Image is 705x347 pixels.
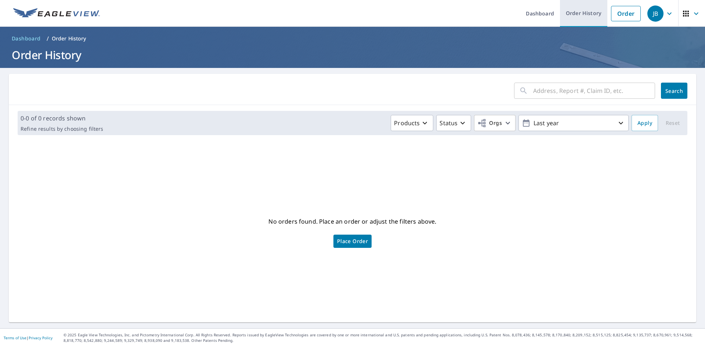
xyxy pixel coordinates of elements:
a: Place Order [333,235,372,248]
a: Order [611,6,641,21]
span: Dashboard [12,35,41,42]
nav: breadcrumb [9,33,696,44]
span: Apply [637,119,652,128]
a: Terms of Use [4,335,26,340]
input: Address, Report #, Claim ID, etc. [533,80,655,101]
img: EV Logo [13,8,100,19]
p: Refine results by choosing filters [21,126,103,132]
button: Last year [518,115,629,131]
h1: Order History [9,47,696,62]
span: Orgs [477,119,502,128]
p: | [4,336,53,340]
p: Last year [531,117,617,130]
li: / [47,34,49,43]
button: Orgs [474,115,516,131]
button: Status [436,115,471,131]
button: Search [661,83,687,99]
p: Order History [52,35,86,42]
p: No orders found. Place an order or adjust the filters above. [268,216,436,227]
a: Privacy Policy [29,335,53,340]
p: © 2025 Eagle View Technologies, Inc. and Pictometry International Corp. All Rights Reserved. Repo... [64,332,701,343]
button: Products [391,115,433,131]
p: Status [440,119,458,127]
div: JB [647,6,664,22]
p: 0-0 of 0 records shown [21,114,103,123]
a: Dashboard [9,33,44,44]
button: Apply [632,115,658,131]
span: Place Order [337,239,368,243]
span: Search [667,87,681,94]
p: Products [394,119,420,127]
